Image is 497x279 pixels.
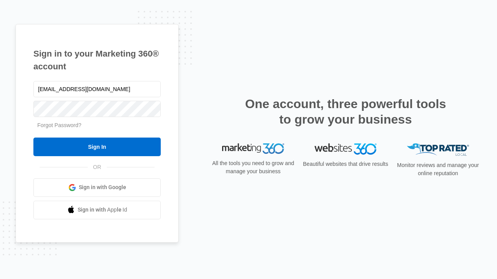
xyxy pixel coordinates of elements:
[33,178,161,197] a: Sign in with Google
[302,160,389,168] p: Beautiful websites that drive results
[243,96,448,127] h2: One account, three powerful tools to grow your business
[88,163,107,171] span: OR
[394,161,481,177] p: Monitor reviews and manage your online reputation
[37,122,82,128] a: Forgot Password?
[79,183,126,191] span: Sign in with Google
[33,201,161,219] a: Sign in with Apple Id
[407,143,469,156] img: Top Rated Local
[33,138,161,156] input: Sign In
[222,143,284,154] img: Marketing 360
[33,81,161,97] input: Email
[210,159,297,176] p: All the tools you need to grow and manage your business
[33,47,161,73] h1: Sign in to your Marketing 360® account
[78,206,127,214] span: Sign in with Apple Id
[315,143,377,155] img: Websites 360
